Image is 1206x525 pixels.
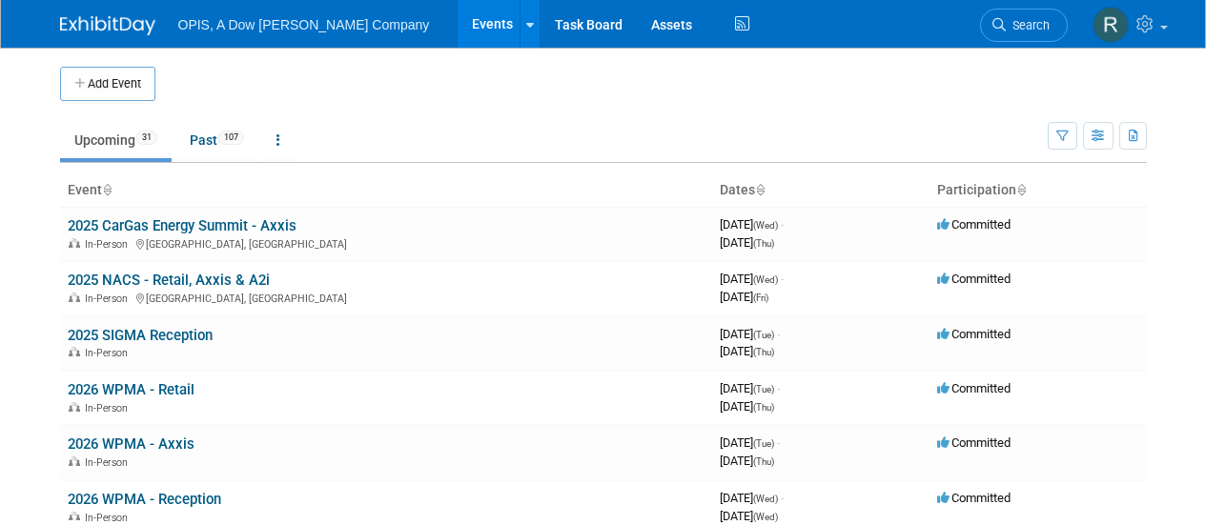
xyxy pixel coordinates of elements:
[753,274,778,285] span: (Wed)
[781,217,784,232] span: -
[1006,18,1050,32] span: Search
[777,381,780,395] span: -
[937,217,1011,232] span: Committed
[85,456,133,469] span: In-Person
[753,512,778,522] span: (Wed)
[69,293,80,302] img: In-Person Event
[1016,182,1026,197] a: Sort by Participation Type
[60,67,155,101] button: Add Event
[753,456,774,467] span: (Thu)
[720,381,780,395] span: [DATE]
[720,399,774,414] span: [DATE]
[753,438,774,449] span: (Tue)
[178,17,430,32] span: OPIS, A Dow [PERSON_NAME] Company
[68,327,213,344] a: 2025 SIGMA Reception
[69,347,80,356] img: In-Person Event
[777,435,780,450] span: -
[60,122,172,158] a: Upcoming31
[85,347,133,359] span: In-Person
[136,131,157,145] span: 31
[753,384,774,394] span: (Tue)
[755,182,765,197] a: Sort by Start Date
[68,272,270,289] a: 2025 NACS - Retail, Axxis & A2i
[937,435,1011,450] span: Committed
[1093,7,1129,43] img: Renee Ortner
[68,217,296,234] a: 2025 CarGas Energy Summit - Axxis
[102,182,112,197] a: Sort by Event Name
[753,330,774,340] span: (Tue)
[937,272,1011,286] span: Committed
[720,272,784,286] span: [DATE]
[60,174,712,207] th: Event
[68,290,705,305] div: [GEOGRAPHIC_DATA], [GEOGRAPHIC_DATA]
[720,454,774,468] span: [DATE]
[218,131,244,145] span: 107
[85,512,133,524] span: In-Person
[85,238,133,251] span: In-Person
[720,327,780,341] span: [DATE]
[68,491,221,508] a: 2026 WPMA - Reception
[68,381,194,398] a: 2026 WPMA - Retail
[720,217,784,232] span: [DATE]
[781,272,784,286] span: -
[68,235,705,251] div: [GEOGRAPHIC_DATA], [GEOGRAPHIC_DATA]
[777,327,780,341] span: -
[69,238,80,248] img: In-Person Event
[68,435,194,453] a: 2026 WPMA - Axxis
[720,235,774,250] span: [DATE]
[753,220,778,231] span: (Wed)
[753,238,774,249] span: (Thu)
[937,381,1011,395] span: Committed
[753,494,778,504] span: (Wed)
[712,174,930,207] th: Dates
[937,327,1011,341] span: Committed
[85,402,133,414] span: In-Person
[69,512,80,521] img: In-Person Event
[980,9,1068,42] a: Search
[753,293,768,303] span: (Fri)
[720,491,784,505] span: [DATE]
[720,509,778,523] span: [DATE]
[753,347,774,357] span: (Thu)
[69,456,80,466] img: In-Person Event
[720,344,774,358] span: [DATE]
[720,435,780,450] span: [DATE]
[69,402,80,412] img: In-Person Event
[781,491,784,505] span: -
[175,122,258,158] a: Past107
[85,293,133,305] span: In-Person
[930,174,1147,207] th: Participation
[720,290,768,304] span: [DATE]
[60,16,155,35] img: ExhibitDay
[937,491,1011,505] span: Committed
[753,402,774,413] span: (Thu)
